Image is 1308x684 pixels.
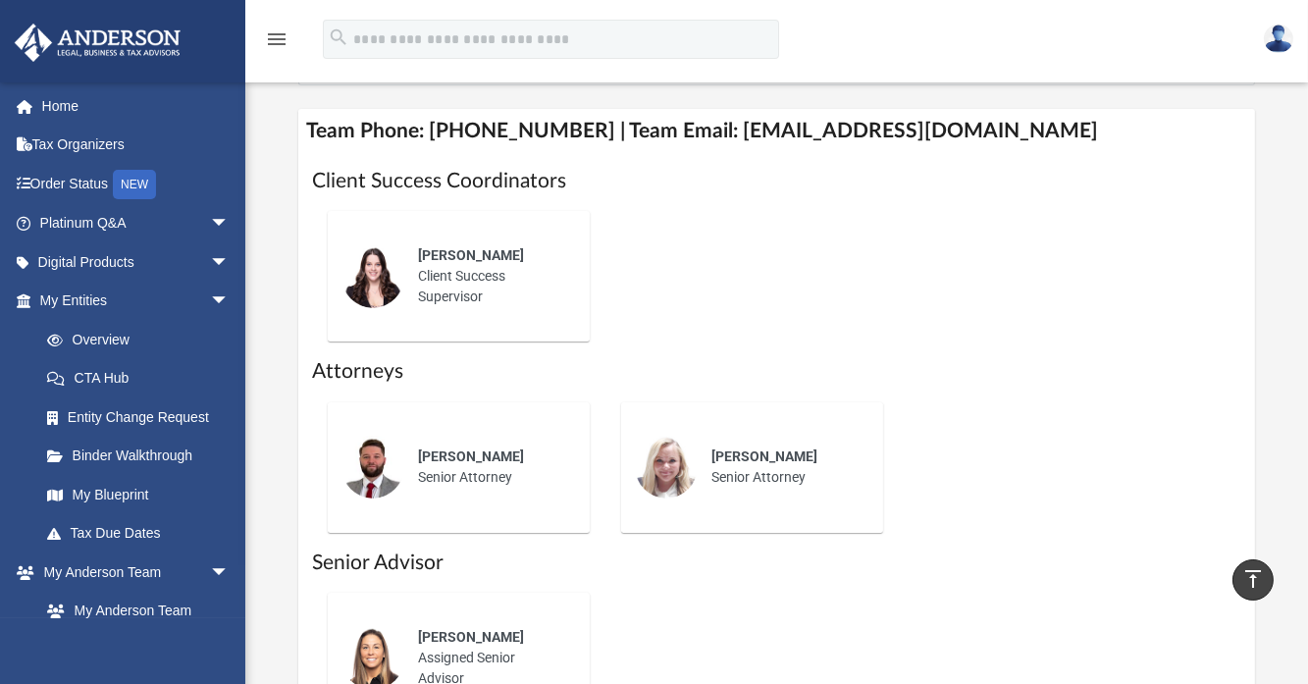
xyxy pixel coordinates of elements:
[698,433,869,501] div: Senior Attorney
[27,592,239,631] a: My Anderson Team
[14,282,259,321] a: My Entitiesarrow_drop_down
[113,170,156,199] div: NEW
[1232,559,1274,601] a: vertical_align_top
[27,397,259,437] a: Entity Change Request
[312,549,1241,577] h1: Senior Advisor
[14,204,259,243] a: Platinum Q&Aarrow_drop_down
[27,320,259,359] a: Overview
[9,24,186,62] img: Anderson Advisors Platinum Portal
[1264,25,1293,53] img: User Pic
[635,436,698,499] img: thumbnail
[418,629,524,645] span: [PERSON_NAME]
[418,247,524,263] span: [PERSON_NAME]
[210,204,249,244] span: arrow_drop_down
[14,552,249,592] a: My Anderson Teamarrow_drop_down
[14,242,259,282] a: Digital Productsarrow_drop_down
[328,26,349,48] i: search
[404,232,576,321] div: Client Success Supervisor
[312,167,1241,195] h1: Client Success Coordinators
[341,245,404,308] img: thumbnail
[312,357,1241,386] h1: Attorneys
[27,437,259,476] a: Binder Walkthrough
[265,27,288,51] i: menu
[210,282,249,322] span: arrow_drop_down
[14,126,259,165] a: Tax Organizers
[711,448,817,464] span: [PERSON_NAME]
[210,552,249,593] span: arrow_drop_down
[27,514,259,553] a: Tax Due Dates
[27,359,259,398] a: CTA Hub
[1241,567,1265,591] i: vertical_align_top
[210,242,249,283] span: arrow_drop_down
[298,109,1255,153] h4: Team Phone: [PHONE_NUMBER] | Team Email: [EMAIL_ADDRESS][DOMAIN_NAME]
[14,164,259,204] a: Order StatusNEW
[418,448,524,464] span: [PERSON_NAME]
[404,433,576,501] div: Senior Attorney
[341,436,404,499] img: thumbnail
[27,475,249,514] a: My Blueprint
[14,86,259,126] a: Home
[265,37,288,51] a: menu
